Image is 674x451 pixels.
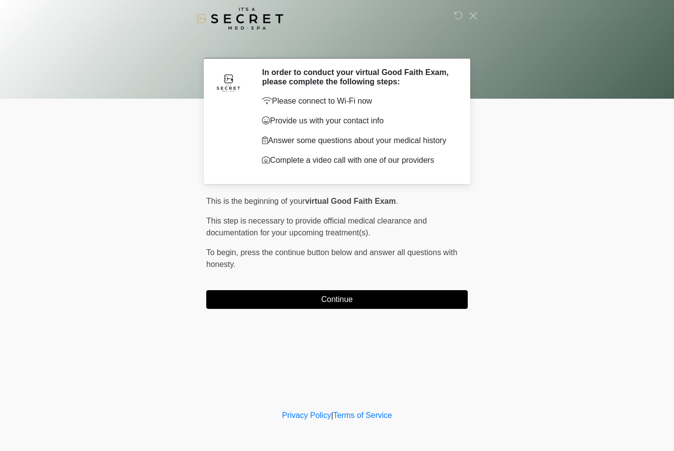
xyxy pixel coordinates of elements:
[262,68,453,86] h2: In order to conduct your virtual Good Faith Exam, please complete the following steps:
[206,217,427,237] span: This step is necessary to provide official medical clearance and documentation for your upcoming ...
[206,197,305,205] span: This is the beginning of your
[333,411,392,419] a: Terms of Service
[331,411,333,419] a: |
[206,248,457,268] span: press the continue button below and answer all questions with honesty.
[282,411,332,419] a: Privacy Policy
[214,68,243,97] img: Agent Avatar
[206,290,468,309] button: Continue
[196,7,283,30] img: It's A Secret Med Spa Logo
[262,135,453,147] p: Answer some questions about your medical history
[262,154,453,166] p: Complete a video call with one of our providers
[206,248,240,257] span: To begin,
[305,197,396,205] strong: virtual Good Faith Exam
[262,115,453,127] p: Provide us with your contact info
[262,95,453,107] p: Please connect to Wi-Fi now
[199,36,475,54] h1: ‎ ‎
[396,197,398,205] span: .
